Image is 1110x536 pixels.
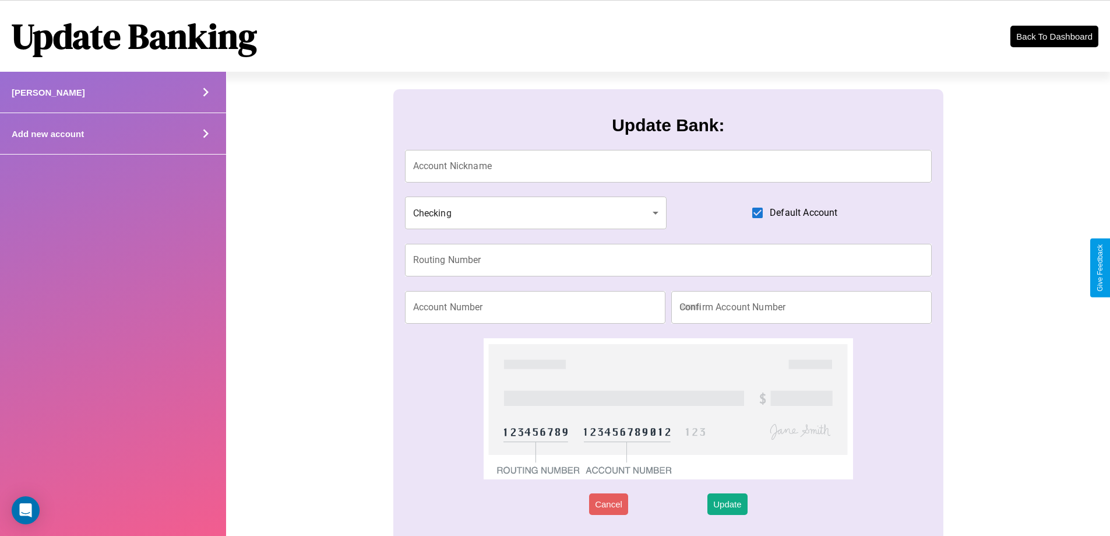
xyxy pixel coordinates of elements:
[484,338,852,479] img: check
[12,129,84,139] h4: Add new account
[770,206,837,220] span: Default Account
[405,197,667,229] div: Checking
[1010,26,1098,47] button: Back To Dashboard
[1096,244,1104,292] div: Give Feedback
[589,493,628,515] button: Cancel
[12,87,85,97] h4: [PERSON_NAME]
[707,493,747,515] button: Update
[12,496,40,524] div: Open Intercom Messenger
[12,12,257,60] h1: Update Banking
[612,115,724,135] h3: Update Bank:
